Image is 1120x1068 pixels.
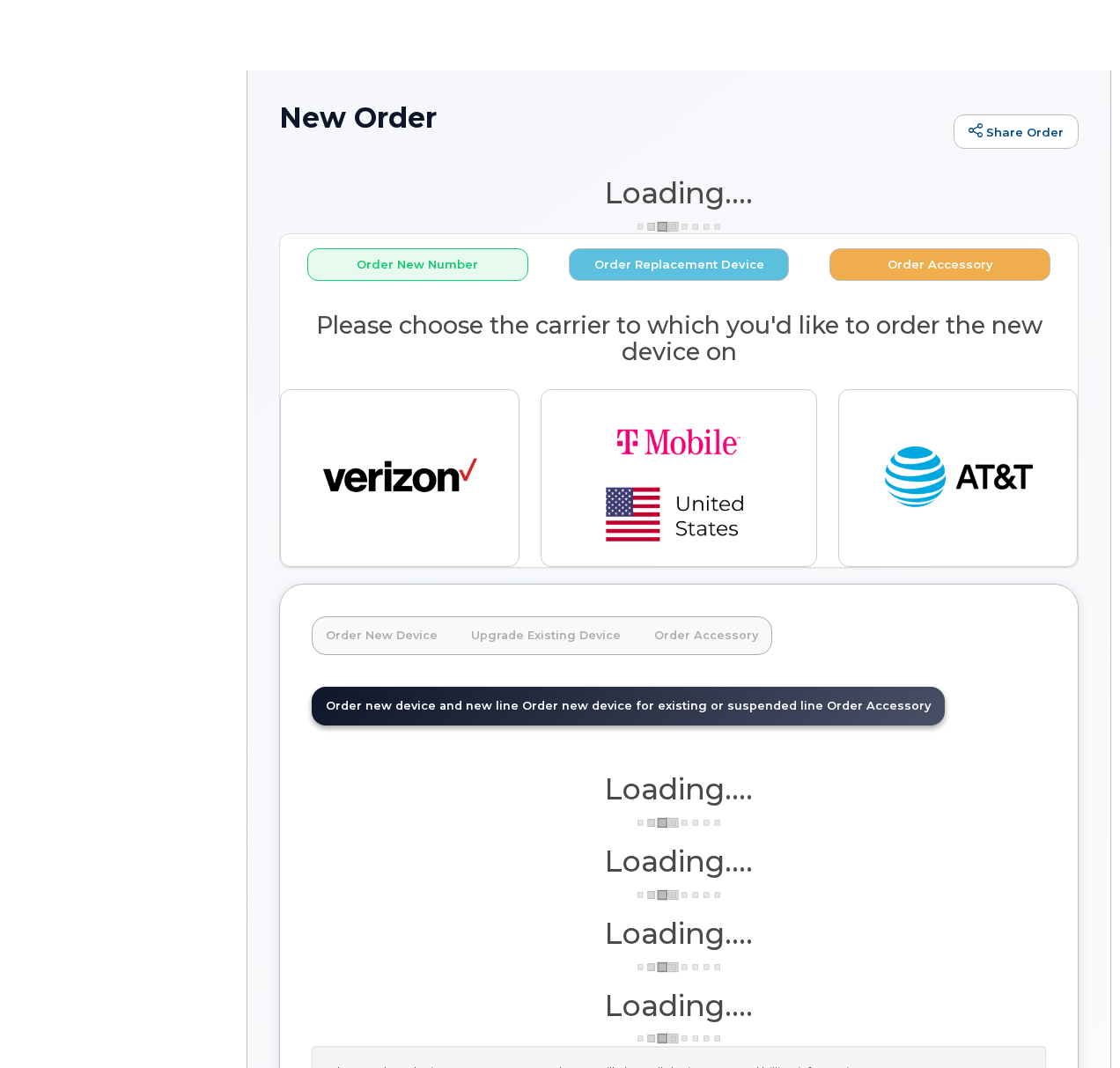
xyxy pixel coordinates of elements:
a: Order Accessory [640,616,772,655]
img: ajax-loader-3a6953c30dc77f0bf724df975f13086db4f4c1262e45940f03d1251963f1bf2e.gif [635,220,723,233]
h1: Loading.... [279,177,1079,209]
img: at_t-fb3d24644a45acc70fc72cc47ce214d34099dfd970ee3ae2334e4251f9d920fd.png [881,438,1035,518]
img: verizon-ab2890fd1dd4a6c9cf5f392cd2db4626a3dae38ee8226e09bcb5c993c4c79f81.png [323,438,477,518]
img: ajax-loader-3a6953c30dc77f0bf724df975f13086db4f4c1262e45940f03d1251963f1bf2e.gif [635,1032,723,1045]
a: Upgrade Existing Device [457,616,635,655]
img: ajax-loader-3a6953c30dc77f0bf724df975f13086db4f4c1262e45940f03d1251963f1bf2e.gif [635,816,723,829]
h1: Loading.... [312,917,1046,949]
h1: New Order [279,102,945,133]
span: Order Accessory [827,699,931,712]
span: Order new device for existing or suspended line [522,699,823,712]
a: Order New Device [312,616,452,655]
h1: Loading.... [312,845,1046,877]
button: Order New Number [307,248,528,281]
h1: Loading.... [312,773,1046,805]
img: ajax-loader-3a6953c30dc77f0bf724df975f13086db4f4c1262e45940f03d1251963f1bf2e.gif [635,888,723,902]
img: ajax-loader-3a6953c30dc77f0bf724df975f13086db4f4c1262e45940f03d1251963f1bf2e.gif [635,961,723,974]
button: Order Accessory [829,248,1050,281]
img: t-mobile-78392d334a420d5b7f0e63d4fa81f6287a21d394dc80d677554bb55bbab1186f.png [556,404,802,552]
h1: Loading.... [312,990,1046,1021]
h2: Please choose the carrier to which you'd like to order the new device on [280,313,1078,365]
span: Order new device and new line [326,699,519,712]
a: Share Order [954,114,1079,150]
button: Order Replacement Device [569,248,790,281]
